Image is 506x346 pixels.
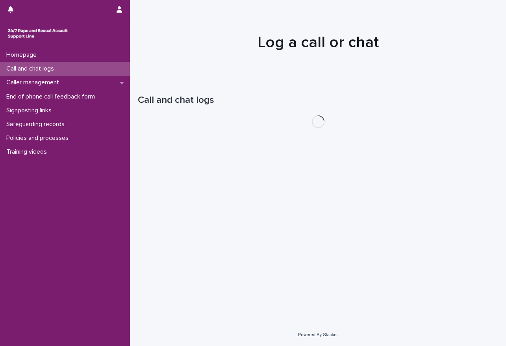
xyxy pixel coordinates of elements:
[3,79,65,86] p: Caller management
[3,93,101,100] p: End of phone call feedback form
[298,332,338,337] a: Powered By Stacker
[3,148,53,156] p: Training videos
[138,33,498,52] h1: Log a call or chat
[3,134,75,142] p: Policies and processes
[3,121,71,128] p: Safeguarding records
[3,51,43,59] p: Homepage
[3,107,58,114] p: Signposting links
[6,26,69,41] img: rhQMoQhaT3yELyF149Cw
[138,95,498,106] h1: Call and chat logs
[3,65,60,73] p: Call and chat logs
